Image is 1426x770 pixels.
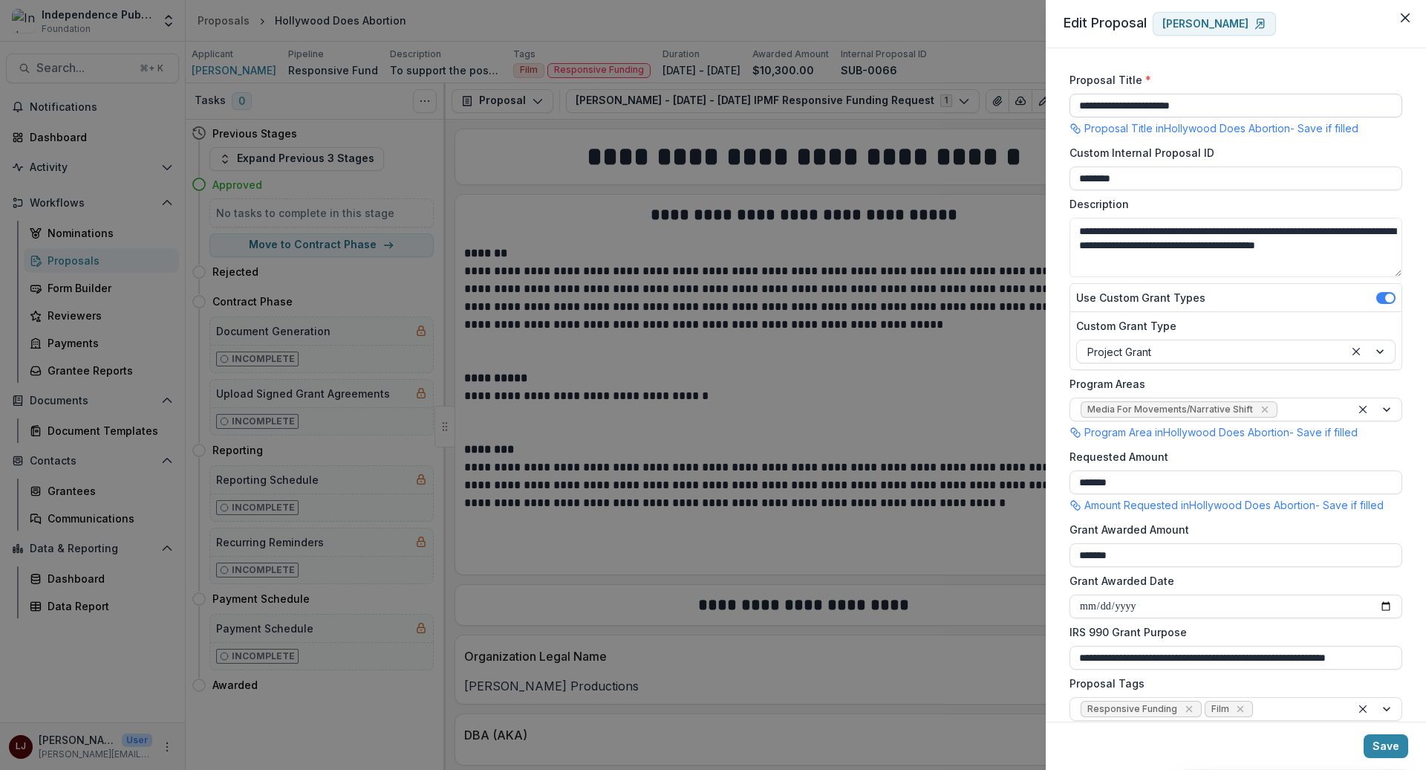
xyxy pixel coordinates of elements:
label: Use Custom Grant Types [1076,290,1205,305]
label: Grant Awarded Date [1069,573,1393,589]
span: Media For Movements/Narrative Shift [1087,404,1253,415]
div: Remove Media For Movements/Narrative Shift [1257,402,1272,417]
span: Edit Proposal [1064,15,1147,30]
span: Film [1211,704,1229,714]
a: [PERSON_NAME] [1153,12,1276,36]
div: Clear selected options [1354,401,1372,418]
label: Grant Awarded Amount [1069,522,1393,537]
label: Description [1069,196,1393,212]
div: Remove Film [1233,702,1248,716]
span: Responsive Funding [1087,704,1177,714]
div: Clear selected options [1347,343,1365,360]
p: Amount Requested in Hollywood Does Abortion - Save if filled [1084,497,1384,513]
p: [PERSON_NAME] [1162,18,1248,30]
label: Custom Internal Proposal ID [1069,145,1393,161]
label: Proposal Tags [1069,676,1393,691]
p: Proposal Title in Hollywood Does Abortion - Save if filled [1084,120,1358,136]
div: Remove Responsive Funding [1182,702,1197,716]
label: IRS 990 Grant Purpose [1069,624,1393,640]
label: Program Areas [1069,376,1393,392]
label: Requested Amount [1069,449,1393,465]
button: Save [1364,734,1408,758]
p: Program Area in Hollywood Does Abortion - Save if filled [1084,424,1358,440]
div: Clear selected options [1354,700,1372,718]
label: Proposal Title [1069,72,1393,88]
label: Custom Grant Type [1076,318,1387,334]
button: Close [1393,6,1417,30]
